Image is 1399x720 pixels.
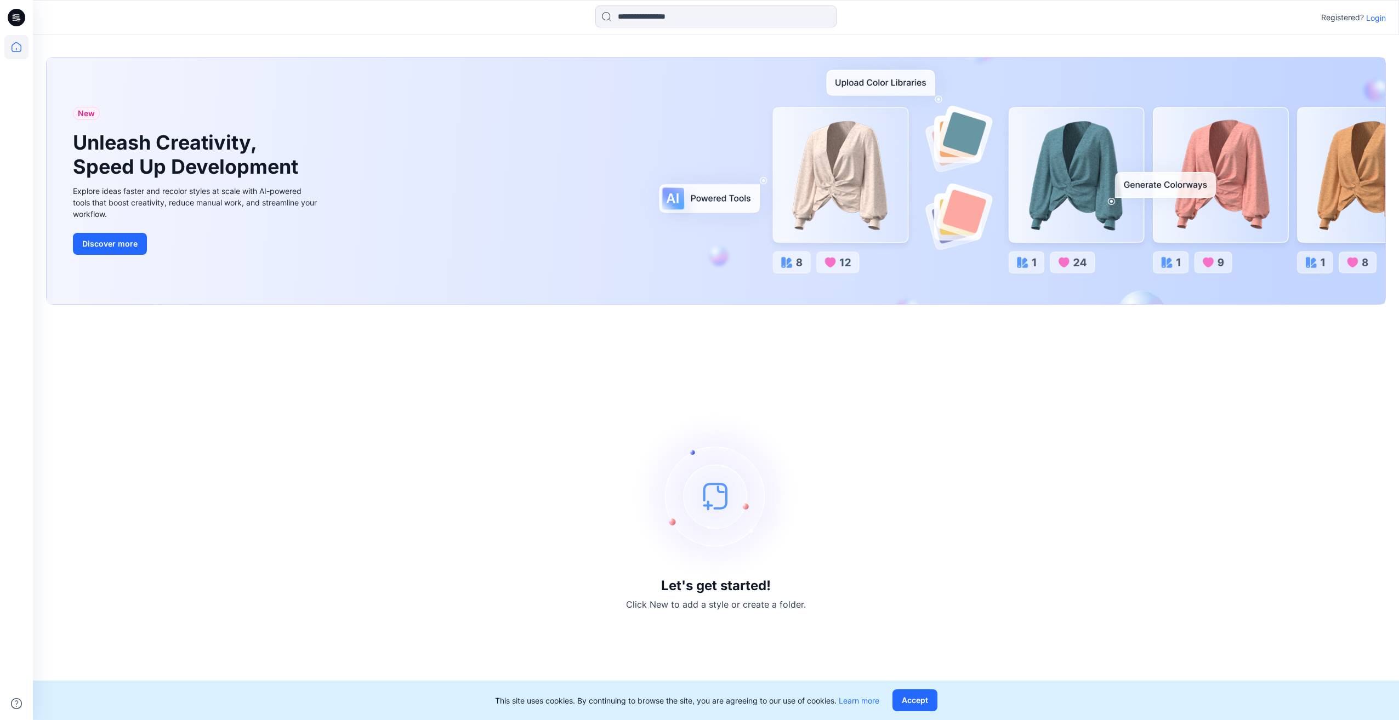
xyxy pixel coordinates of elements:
[73,233,147,255] button: Discover more
[73,233,320,255] a: Discover more
[73,185,320,220] div: Explore ideas faster and recolor styles at scale with AI-powered tools that boost creativity, red...
[661,578,771,593] h3: Let's get started!
[626,598,806,611] p: Click New to add a style or create a folder.
[495,695,879,706] p: This site uses cookies. By continuing to browse the site, you are agreeing to our use of cookies.
[892,689,937,711] button: Accept
[1366,12,1386,24] p: Login
[839,696,879,705] a: Learn more
[1321,11,1364,24] p: Registered?
[634,414,798,578] img: empty-state-image.svg
[73,131,303,178] h1: Unleash Creativity, Speed Up Development
[78,107,95,120] span: New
